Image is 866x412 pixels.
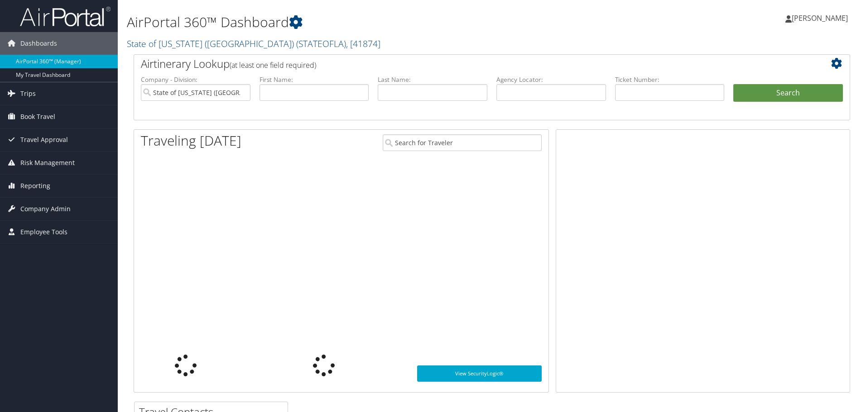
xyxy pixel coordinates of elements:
span: ( STATEOFLA ) [296,38,346,50]
a: [PERSON_NAME] [785,5,857,32]
label: Company - Division: [141,75,250,84]
span: , [ 41874 ] [346,38,380,50]
input: Search for Traveler [383,134,542,151]
span: Dashboards [20,32,57,55]
span: Company Admin [20,198,71,220]
h1: AirPortal 360™ Dashboard [127,13,614,32]
span: Reporting [20,175,50,197]
span: Book Travel [20,105,55,128]
span: [PERSON_NAME] [792,13,848,23]
span: Trips [20,82,36,105]
span: Employee Tools [20,221,67,243]
button: Search [733,84,843,102]
span: Risk Management [20,152,75,174]
label: Ticket Number: [615,75,725,84]
label: Last Name: [378,75,487,84]
label: Agency Locator: [496,75,606,84]
h1: Traveling [DATE] [141,131,241,150]
a: View SecurityLogic® [417,365,542,382]
h2: Airtinerary Lookup [141,56,783,71]
span: (at least one field required) [230,60,316,70]
label: First Name: [260,75,369,84]
span: Travel Approval [20,128,68,151]
img: airportal-logo.png [20,6,111,27]
a: State of [US_STATE] ([GEOGRAPHIC_DATA]) [127,38,380,50]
